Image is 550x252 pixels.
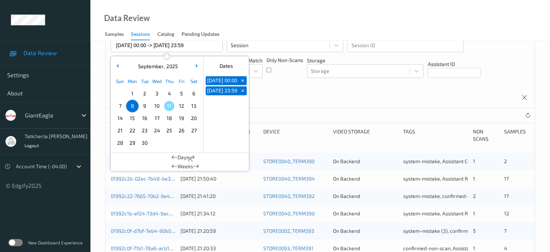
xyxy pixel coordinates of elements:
[504,158,507,164] span: 2
[105,29,131,40] a: Samples
[333,210,398,217] div: On Backend
[151,112,163,124] div: Choose Wednesday September 17 of 2025
[127,138,137,148] span: 29
[333,227,398,235] div: On Backend
[176,125,187,136] span: 26
[164,125,174,136] span: 25
[152,125,162,136] span: 24
[131,30,150,40] div: Sessions
[163,112,175,124] div: Choose Thursday September 18 of 2025
[182,29,227,40] a: Pending Updates
[175,75,188,87] div: Fri
[151,100,163,112] div: Choose Wednesday September 10 of 2025
[188,124,200,137] div: Choose Saturday September 27 of 2025
[115,125,125,136] span: 21
[175,112,188,124] div: Choose Friday September 19 of 2025
[140,88,150,99] span: 2
[504,245,507,251] span: 4
[333,128,398,142] div: Video Storage
[178,154,189,161] span: Days
[164,101,174,111] span: 11
[163,124,175,137] div: Choose Thursday September 25 of 2025
[152,113,162,123] span: 17
[473,245,475,251] span: 1
[140,113,150,123] span: 16
[114,100,126,112] div: Choose Sunday September 07 of 2025
[151,87,163,100] div: Choose Wednesday September 03 of 2025
[114,112,126,124] div: Choose Sunday September 14 of 2025
[189,101,199,111] span: 13
[126,87,138,100] div: Choose Monday September 01 of 2025
[239,76,247,85] button: +
[138,75,151,87] div: Tue
[176,101,187,111] span: 12
[263,245,314,251] a: STORE0093_TERM391
[175,87,188,100] div: Choose Friday September 05 of 2025
[163,100,175,112] div: Choose Thursday September 11 of 2025
[157,29,182,40] a: Catalog
[136,63,163,69] span: September
[180,210,258,217] div: [DATE] 21:34:12
[152,101,162,111] span: 10
[115,138,125,148] span: 28
[263,210,315,216] a: STORE0040_TERM390
[239,86,247,95] button: +
[138,137,151,149] div: Choose Tuesday September 30 of 2025
[140,125,150,136] span: 23
[403,175,524,182] span: system-mistake, Assistant Rejected, Unusual activity
[115,101,125,111] span: 7
[239,77,247,84] span: +
[175,100,188,112] div: Choose Friday September 12 of 2025
[138,100,151,112] div: Choose Tuesday September 09 of 2025
[189,125,199,136] span: 27
[175,124,188,137] div: Choose Friday September 26 of 2025
[115,113,125,123] span: 14
[111,228,208,234] a: 01992c0f-d7bf-7eb4-90b0-818b4f40e249
[403,128,468,142] div: Tags
[333,175,398,182] div: On Backend
[182,30,219,40] div: Pending Updates
[263,175,315,182] a: STORE0040_TERM394
[175,137,188,149] div: Choose Friday October 03 of 2025
[267,57,303,64] p: Only Non-Scans
[307,57,423,64] p: Storage
[131,29,157,40] a: Sessions
[180,193,258,200] div: [DATE] 21:41:20
[111,175,210,182] a: 01992c2b-02ec-7b48-be3e-9cc9405c3d8a
[188,112,200,124] div: Choose Saturday September 20 of 2025
[188,100,200,112] div: Choose Saturday September 13 of 2025
[189,88,199,99] span: 6
[188,87,200,100] div: Choose Saturday September 06 of 2025
[163,87,175,100] div: Choose Thursday September 04 of 2025
[473,228,476,234] span: 5
[178,163,193,170] span: Weeks
[163,137,175,149] div: Choose Thursday October 02 of 2025
[239,87,247,95] span: +
[180,245,258,252] div: [DATE] 21:20:33
[105,30,124,40] div: Samples
[333,193,398,200] div: On Backend
[126,100,138,112] div: Choose Monday September 08 of 2025
[188,137,200,149] div: Choose Saturday October 04 of 2025
[333,158,398,165] div: On Backend
[138,112,151,124] div: Choose Tuesday September 16 of 2025
[151,75,163,87] div: Wed
[138,87,151,100] div: Choose Tuesday September 02 of 2025
[111,245,206,251] a: 01992c0f-71b1-78a6-acb1-5a8226b0626d
[127,101,137,111] span: 8
[140,138,150,148] span: 30
[473,128,499,142] div: Non Scans
[151,137,163,149] div: Choose Wednesday October 01 of 2025
[126,75,138,87] div: Mon
[263,128,328,142] div: Device
[114,87,126,100] div: Choose Sunday August 31 of 2025
[180,227,258,235] div: [DATE] 21:20:59
[126,124,138,137] div: Choose Monday September 22 of 2025
[136,63,178,70] div: ,
[263,193,315,199] a: STORE0040_TERM392
[473,210,475,216] span: 1
[403,158,527,164] span: system-mistake, Assistant Confirmed, Unusual activity
[204,59,249,73] div: Dates
[127,113,137,123] span: 15
[111,193,210,199] a: 01992c22-7665-70b2-9a48-68651eade678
